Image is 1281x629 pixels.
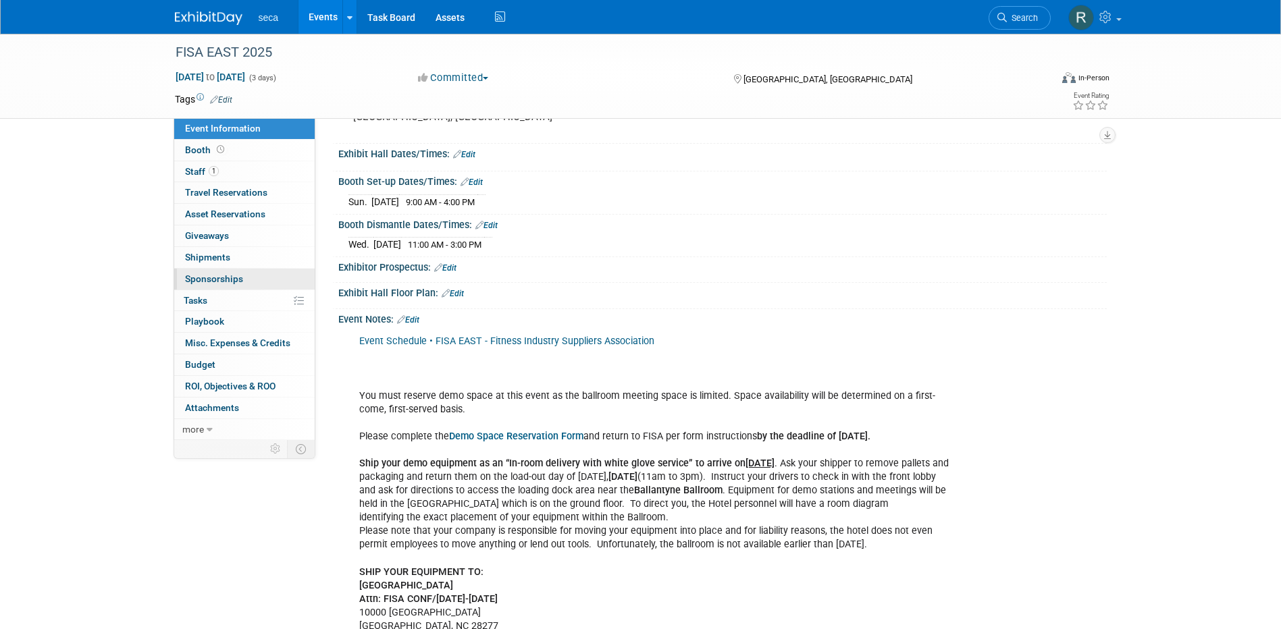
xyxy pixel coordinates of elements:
[214,144,227,155] span: Booth not reserved yet
[174,354,315,375] a: Budget
[174,247,315,268] a: Shipments
[185,402,239,413] span: Attachments
[185,166,219,177] span: Staff
[449,431,583,442] a: Demo Space Reservation Form
[185,230,229,241] span: Giveaways
[185,252,230,263] span: Shipments
[174,118,315,139] a: Event Information
[442,289,464,298] a: Edit
[743,74,912,84] span: [GEOGRAPHIC_DATA], [GEOGRAPHIC_DATA]
[185,273,243,284] span: Sponsorships
[174,161,315,182] a: Staff1
[204,72,217,82] span: to
[174,398,315,418] a: Attachments
[359,593,498,605] b: Attn: FISA CONF/[DATE]-[DATE]
[348,238,373,252] td: Wed.
[287,440,315,458] td: Toggle Event Tabs
[248,74,276,82] span: (3 days)
[185,123,261,134] span: Event Information
[175,92,232,106] td: Tags
[264,440,288,458] td: Personalize Event Tab Strip
[453,150,475,159] a: Edit
[408,240,481,250] span: 11:00 AM - 3:00 PM
[746,458,775,469] u: [DATE]
[359,566,483,591] b: SHIP YOUR EQUIPMENT TO: [GEOGRAPHIC_DATA]
[757,431,767,442] b: by
[359,458,400,469] b: Ship your
[338,171,1107,189] div: Booth Set-up Dates/Times:
[397,315,419,325] a: Edit
[174,225,315,246] a: Giveaways
[174,311,315,332] a: Playbook
[259,12,279,23] span: seca
[1068,5,1094,30] img: Rachel Jordan
[175,11,242,25] img: ExhibitDay
[1007,13,1038,23] span: Search
[174,376,315,397] a: ROI, Objectives & ROO
[338,257,1107,275] div: Exhibitor Prospectus:
[210,95,232,105] a: Edit
[185,209,265,219] span: Asset Reservations
[406,197,475,207] span: 9:00 AM - 4:00 PM
[371,194,399,209] td: [DATE]
[634,485,723,496] b: Ballantyne Ballroom
[461,177,483,187] a: Edit
[608,471,637,483] b: [DATE]
[403,458,775,469] b: demo equipment as an “In-room delivery with white glove service” to arrive on
[1072,92,1109,99] div: Event Rating
[185,316,224,327] span: Playbook
[971,70,1110,90] div: Event Format
[185,381,276,391] span: ROI, Objectives & ROO
[174,269,315,290] a: Sponsorships
[989,6,1051,30] a: Search
[174,290,315,311] a: Tasks
[174,419,315,440] a: more
[839,431,870,442] b: [DATE].
[185,337,290,348] span: Misc. Expenses & Credits
[359,335,654,347] a: Event Schedule • FISA EAST - Fitness Industry Suppliers Association
[185,187,267,198] span: Travel Reservations
[1062,72,1076,83] img: Format-Inperson.png
[338,215,1107,232] div: Booth Dismantle Dates/Times:
[338,283,1107,300] div: Exhibit Hall Floor Plan:
[338,144,1107,161] div: Exhibit Hall Dates/Times:
[174,140,315,161] a: Booth
[174,204,315,225] a: Asset Reservations
[185,359,215,370] span: Budget
[209,166,219,176] span: 1
[171,40,1030,65] div: FISA EAST 2025
[348,194,371,209] td: Sun.
[182,424,204,435] span: more
[475,221,498,230] a: Edit
[185,144,227,155] span: Booth
[413,71,494,85] button: Committed
[184,295,207,306] span: Tasks
[770,431,836,442] b: the deadline of
[373,238,401,252] td: [DATE]
[1078,73,1109,83] div: In-Person
[434,263,456,273] a: Edit
[338,309,1107,327] div: Event Notes:
[175,71,246,83] span: [DATE] [DATE]
[174,333,315,354] a: Misc. Expenses & Credits
[174,182,315,203] a: Travel Reservations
